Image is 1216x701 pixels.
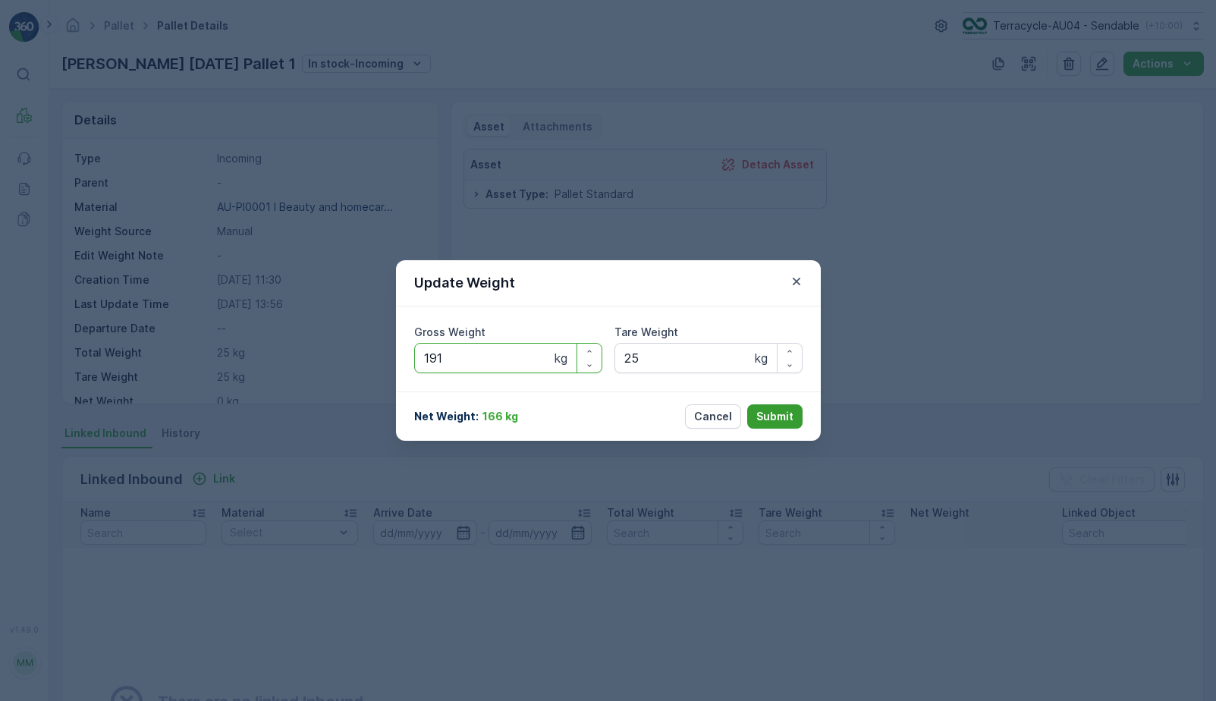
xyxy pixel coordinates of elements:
[414,409,479,424] p: Net Weight :
[482,409,518,424] p: 166 kg
[414,325,485,338] label: Gross Weight
[414,272,515,294] p: Update Weight
[685,404,741,429] button: Cancel
[555,349,567,367] p: kg
[694,409,732,424] p: Cancel
[756,409,793,424] p: Submit
[755,349,768,367] p: kg
[747,404,803,429] button: Submit
[614,325,678,338] label: Tare Weight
